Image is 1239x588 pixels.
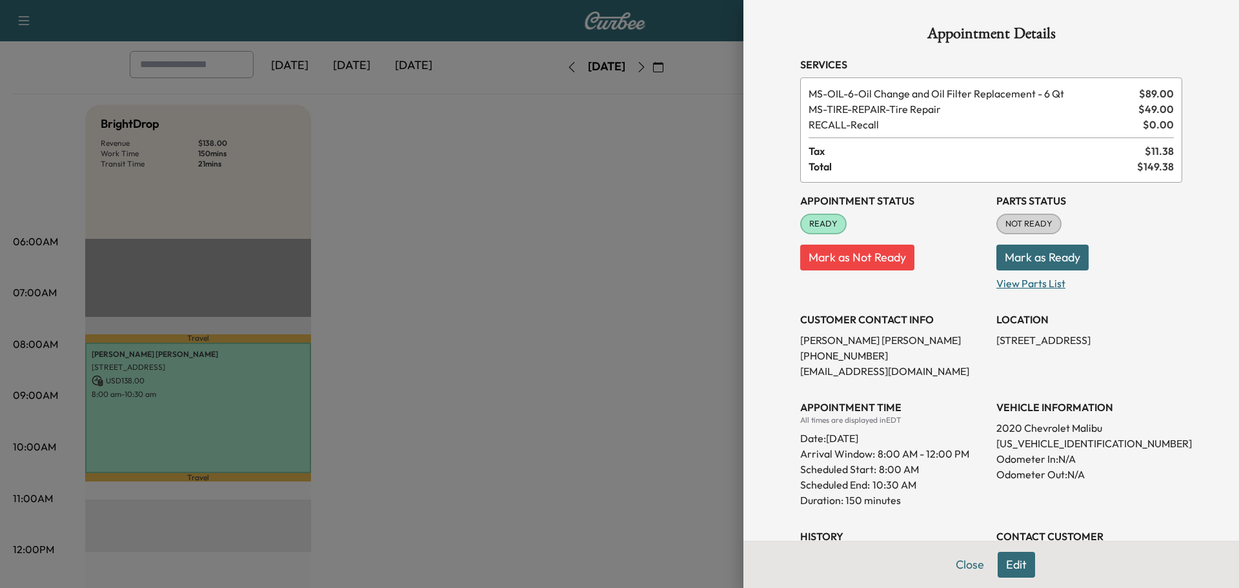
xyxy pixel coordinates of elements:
[800,492,986,508] p: Duration: 150 minutes
[800,415,986,425] div: All times are displayed in EDT
[1137,159,1174,174] span: $ 149.38
[996,400,1182,415] h3: VEHICLE INFORMATION
[800,425,986,446] div: Date: [DATE]
[1138,101,1174,117] span: $ 49.00
[800,332,986,348] p: [PERSON_NAME] [PERSON_NAME]
[800,26,1182,46] h1: Appointment Details
[800,400,986,415] h3: APPOINTMENT TIME
[1145,143,1174,159] span: $ 11.38
[998,552,1035,578] button: Edit
[800,529,986,544] h3: History
[996,420,1182,436] p: 2020 Chevrolet Malibu
[1143,117,1174,132] span: $ 0.00
[998,218,1060,230] span: NOT READY
[996,245,1089,270] button: Mark as Ready
[801,218,845,230] span: READY
[800,446,986,461] p: Arrival Window:
[800,461,876,477] p: Scheduled Start:
[996,270,1182,291] p: View Parts List
[800,193,986,208] h3: Appointment Status
[996,436,1182,451] p: [US_VEHICLE_IDENTIFICATION_NUMBER]
[800,348,986,363] p: [PHONE_NUMBER]
[947,552,992,578] button: Close
[996,312,1182,327] h3: LOCATION
[996,529,1182,544] h3: CONTACT CUSTOMER
[996,467,1182,482] p: Odometer Out: N/A
[800,245,914,270] button: Mark as Not Ready
[809,86,1134,101] span: Oil Change and Oil Filter Replacement - 6 Qt
[809,101,1133,117] span: Tire Repair
[809,143,1145,159] span: Tax
[996,193,1182,208] h3: Parts Status
[879,461,919,477] p: 8:00 AM
[800,477,870,492] p: Scheduled End:
[809,159,1137,174] span: Total
[996,451,1182,467] p: Odometer In: N/A
[1139,86,1174,101] span: $ 89.00
[800,312,986,327] h3: CUSTOMER CONTACT INFO
[872,477,916,492] p: 10:30 AM
[800,363,986,379] p: [EMAIL_ADDRESS][DOMAIN_NAME]
[878,446,969,461] span: 8:00 AM - 12:00 PM
[809,117,1138,132] span: Recall
[996,332,1182,348] p: [STREET_ADDRESS]
[800,57,1182,72] h3: Services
